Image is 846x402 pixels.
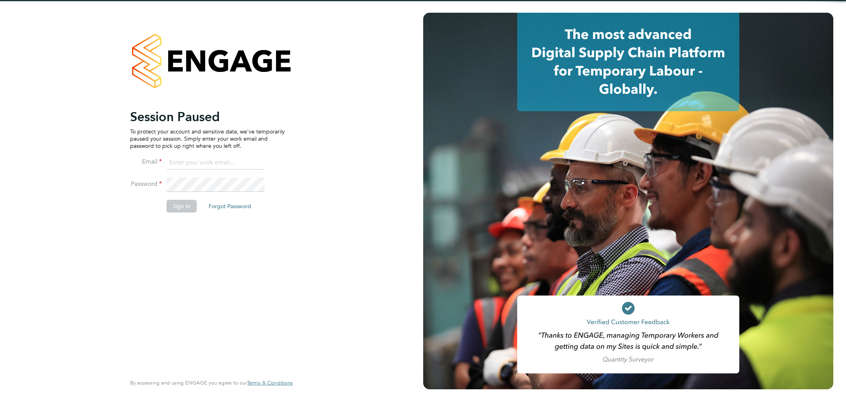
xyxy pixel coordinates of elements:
[202,200,257,213] button: Forgot Password
[247,380,293,386] a: Terms & Conditions
[130,109,285,125] h2: Session Paused
[130,128,285,150] p: To protect your account and sensitive data, we've temporarily paused your session. Simply enter y...
[167,200,197,213] button: Sign In
[130,180,162,188] label: Password
[130,379,293,386] span: By accessing and using ENGAGE you agree to our
[130,158,162,166] label: Email
[167,156,265,170] input: Enter your work email...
